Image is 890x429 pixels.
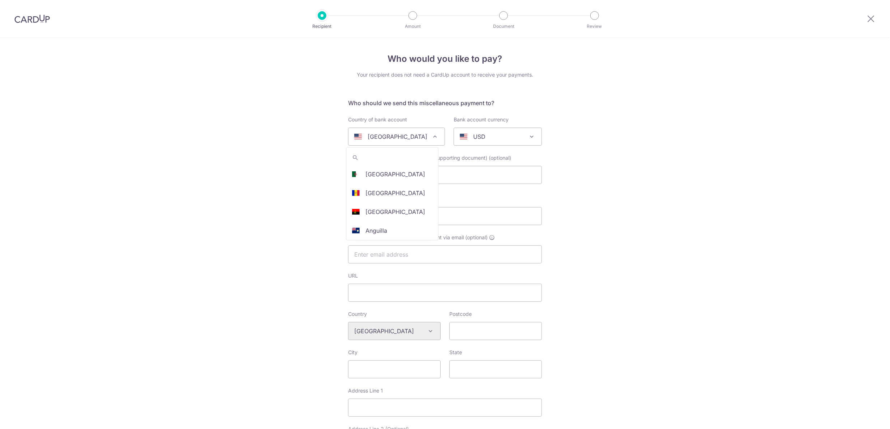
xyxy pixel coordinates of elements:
[348,116,407,123] label: Country of bank account
[568,23,621,30] p: Review
[348,71,542,78] div: Your recipient does not need a CardUp account to receive your payments.
[348,52,542,65] h4: Who would you like to pay?
[365,226,387,235] p: Anguilla
[348,128,445,146] span: United States
[348,272,358,279] label: URL
[454,128,542,145] span: USD
[348,245,542,263] input: Enter email address
[368,132,427,141] p: [GEOGRAPHIC_DATA]
[454,116,509,123] label: Bank account currency
[365,170,425,179] p: [GEOGRAPHIC_DATA]
[64,5,79,12] span: Help
[348,310,367,318] label: Country
[14,14,50,23] img: CardUp
[489,154,511,162] span: (optional)
[348,99,542,107] h5: Who should we send this miscellaneous payment to?
[386,23,440,30] p: Amount
[449,310,472,318] label: Postcode
[348,349,358,356] label: City
[449,349,462,356] label: State
[295,23,349,30] p: Recipient
[365,207,425,216] p: [GEOGRAPHIC_DATA]
[454,128,542,146] span: USD
[474,132,486,141] p: USD
[365,189,425,197] p: [GEOGRAPHIC_DATA]
[348,387,383,394] label: Address Line 1
[477,23,530,30] p: Document
[348,128,445,145] span: United States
